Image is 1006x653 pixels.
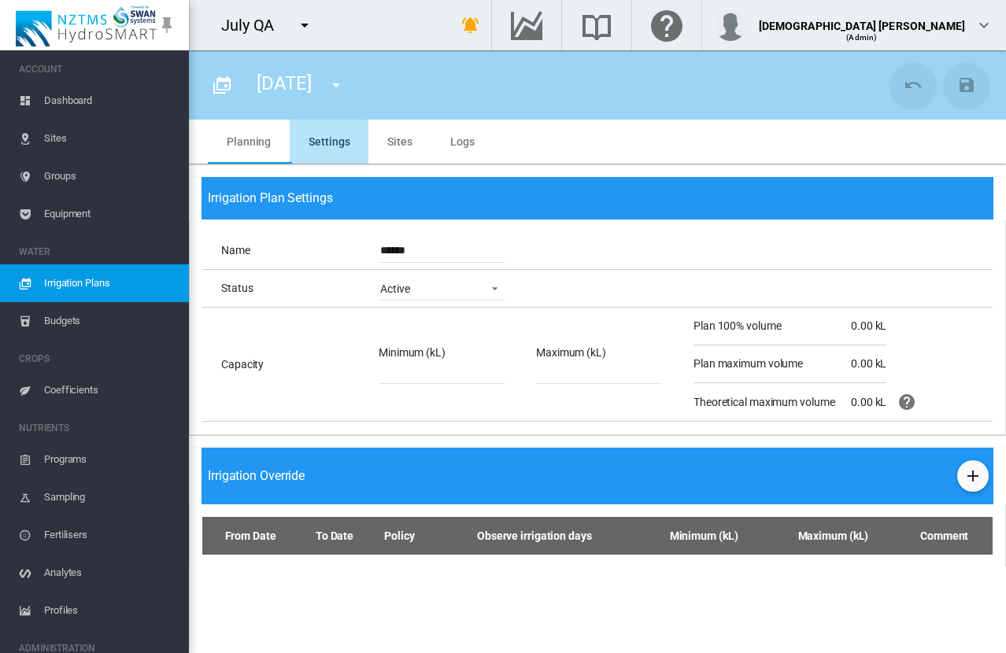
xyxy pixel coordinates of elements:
[44,82,176,120] span: Dashboard
[221,14,288,36] div: July QA
[767,517,899,555] th: Maximum (kL)
[19,415,176,441] span: NUTRIENTS
[461,16,480,35] md-icon: icon-bell-ring
[371,517,429,555] th: Policy
[508,16,546,35] md-icon: Go to the Data Hub
[380,282,409,295] div: Active
[450,135,475,148] span: Logs
[975,16,993,35] md-icon: icon-chevron-down
[578,16,616,35] md-icon: Search the knowledge base
[693,356,851,372] div: Plan maximum volume
[44,195,176,233] span: Equipment
[904,76,923,94] md-icon: icon-undo
[19,239,176,264] span: WATER
[16,6,157,46] img: HydroSMART_SWANSystems_200915.png
[327,76,346,94] md-icon: icon-menu-down
[44,478,176,516] span: Sampling
[897,393,916,411] md-icon: icon-help-circle
[295,16,314,35] md-icon: icon-menu-down
[957,76,976,94] md-icon: icon-content-save
[846,33,877,42] span: (Admin)
[715,9,746,41] img: profile.jpg
[298,517,371,555] th: To Date
[368,120,431,164] md-tab-item: Sites
[213,76,231,94] md-icon: icon-calendar-multiple
[320,69,352,101] button: icon-menu-down
[851,319,886,334] div: 0.00 kL
[851,356,886,372] div: 0.00 kL
[693,319,851,334] div: Plan 100% volume
[19,57,176,82] span: ACCOUNT
[899,517,989,555] th: Comment
[44,302,176,340] span: Budgets
[221,243,379,259] div: Name
[289,9,320,41] button: icon-menu-down
[957,460,989,492] button: Add Override
[44,371,176,409] span: Coefficients
[945,63,989,107] button: Save Changes
[891,63,935,107] button: Cancel Changes
[221,357,379,373] div: Capacity
[693,395,851,411] div: Theoretical maximum volume
[891,386,923,418] button: icon-help-circle
[157,16,176,35] md-icon: icon-pin
[455,9,486,41] button: icon-bell-ring
[44,516,176,554] span: Fertilisers
[379,345,446,361] div: Minimum (kL)
[851,395,886,411] div: 0.00 kL
[44,120,176,157] span: Sites
[202,517,298,555] th: From Date
[648,16,686,35] md-icon: Click here for help
[242,63,371,107] div: [DATE]
[44,264,176,302] span: Irrigation Plans
[640,517,767,555] th: Minimum (kL)
[206,69,238,101] button: Click to go to full list of plans
[290,120,368,164] md-tab-item: Settings
[963,467,982,485] md-icon: icon-plus
[536,345,606,361] div: Maximum (kL)
[221,281,379,297] div: Status
[208,190,333,205] span: Irrigation Plan Settings
[208,467,305,485] span: Irrigation Override
[208,120,290,164] md-tab-item: Planning
[19,346,176,371] span: CROPS
[44,592,176,629] span: Profiles
[44,441,176,478] span: Programs
[759,12,965,28] div: [DEMOGRAPHIC_DATA] [PERSON_NAME]
[428,517,640,555] th: Observe irrigation days
[44,157,176,195] span: Groups
[44,554,176,592] span: Analytes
